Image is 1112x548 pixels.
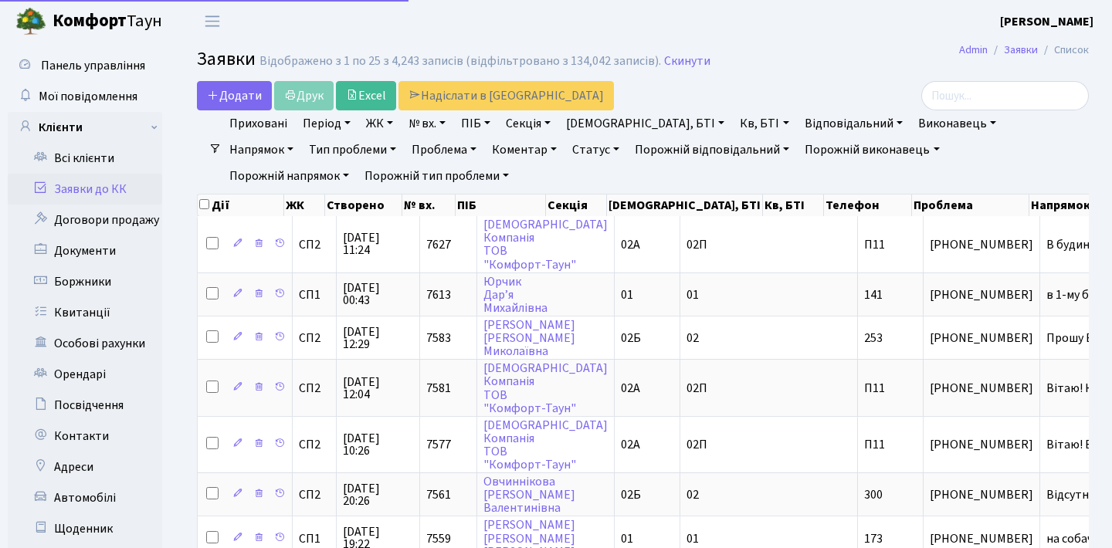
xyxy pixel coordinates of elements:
th: ПІБ [456,195,546,216]
span: 02А [621,236,640,253]
a: Автомобілі [8,482,162,513]
span: П11 [864,236,885,253]
img: logo.png [15,6,46,37]
span: 02 [687,330,699,347]
a: Адреси [8,452,162,482]
span: 02П [687,236,707,253]
span: 7613 [426,286,451,303]
span: [PHONE_NUMBER] [930,533,1033,545]
b: Комфорт [53,8,127,33]
span: 253 [864,330,883,347]
a: Документи [8,235,162,266]
th: Кв, БТІ [763,195,824,216]
span: [PHONE_NUMBER] [930,289,1033,301]
a: Овчиннікова[PERSON_NAME]Валентинівна [483,473,575,516]
span: [DATE] 12:04 [343,376,413,401]
span: 7559 [426,530,451,547]
span: [PHONE_NUMBER] [930,382,1033,394]
a: Контакти [8,421,162,452]
a: Мої повідомлення [8,81,162,112]
nav: breadcrumb [936,34,1112,66]
span: 7577 [426,436,451,453]
th: № вх. [402,195,456,216]
span: [DATE] 11:24 [343,232,413,256]
span: Додати [207,87,262,104]
a: Статус [566,137,625,163]
span: 01 [621,286,633,303]
span: Панель управління [41,57,145,74]
a: Тип проблеми [303,137,402,163]
li: Список [1038,42,1089,59]
th: Секція [546,195,607,216]
span: 01 [687,286,699,303]
span: СП2 [299,238,330,251]
span: 7561 [426,486,451,503]
span: 01 [687,530,699,547]
a: Квитанції [8,297,162,328]
span: [PHONE_NUMBER] [930,238,1033,251]
a: Порожній відповідальний [629,137,795,163]
span: СП2 [299,332,330,344]
span: П11 [864,436,885,453]
button: Переключити навігацію [193,8,232,34]
span: 01 [621,530,633,547]
span: 02Б [621,486,641,503]
a: Договори продажу [8,205,162,235]
a: Особові рахунки [8,328,162,359]
span: 300 [864,486,883,503]
span: СП2 [299,438,330,451]
th: ЖК [284,195,325,216]
a: [DEMOGRAPHIC_DATA]КомпаніяТОВ"Комфорт-Таун" [483,360,608,416]
span: П11 [864,380,885,397]
th: [DEMOGRAPHIC_DATA], БТІ [607,195,763,216]
a: [DEMOGRAPHIC_DATA], БТІ [560,110,731,137]
a: Коментар [486,137,563,163]
a: Заявки [1004,42,1038,58]
a: ПІБ [455,110,497,137]
a: Секція [500,110,557,137]
th: Телефон [824,195,912,216]
a: № вх. [402,110,452,137]
a: Панель управління [8,50,162,81]
a: Кв, БТІ [734,110,795,137]
th: Дії [198,195,284,216]
div: Відображено з 1 по 25 з 4,243 записів (відфільтровано з 134,042 записів). [259,54,661,69]
a: Порожній виконавець [798,137,945,163]
a: Порожній тип проблеми [358,163,515,189]
span: СП2 [299,382,330,394]
a: Додати [197,81,272,110]
span: 02А [621,380,640,397]
span: 02А [621,436,640,453]
a: ЖК [360,110,399,137]
a: [DEMOGRAPHIC_DATA]КомпаніяТОВ"Комфорт-Таун" [483,216,608,272]
span: 02П [687,380,707,397]
th: Створено [325,195,402,216]
span: 02Б [621,330,641,347]
a: ЮрчикДар’яМихайлівна [483,273,548,316]
a: Excel [336,81,396,110]
span: [PHONE_NUMBER] [930,489,1033,501]
a: Напрямок [223,137,300,163]
input: Пошук... [921,81,1089,110]
span: Мої повідомлення [39,88,137,105]
a: Проблема [405,137,483,163]
a: Заявки до КК [8,174,162,205]
a: Період [297,110,357,137]
span: СП1 [299,289,330,301]
a: Всі клієнти [8,143,162,174]
a: Боржники [8,266,162,297]
a: Щоденник [8,513,162,544]
a: Приховані [223,110,293,137]
a: Скинути [664,54,710,69]
span: 7627 [426,236,451,253]
span: Таун [53,8,162,35]
a: Admin [959,42,988,58]
b: [PERSON_NAME] [1000,13,1093,30]
span: 141 [864,286,883,303]
span: 02П [687,436,707,453]
a: [DEMOGRAPHIC_DATA]КомпаніяТОВ"Комфорт-Таун" [483,417,608,473]
a: Посвідчення [8,390,162,421]
span: [DATE] 00:43 [343,282,413,306]
span: СП1 [299,533,330,545]
a: [PERSON_NAME][PERSON_NAME]Миколаївна [483,316,575,360]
